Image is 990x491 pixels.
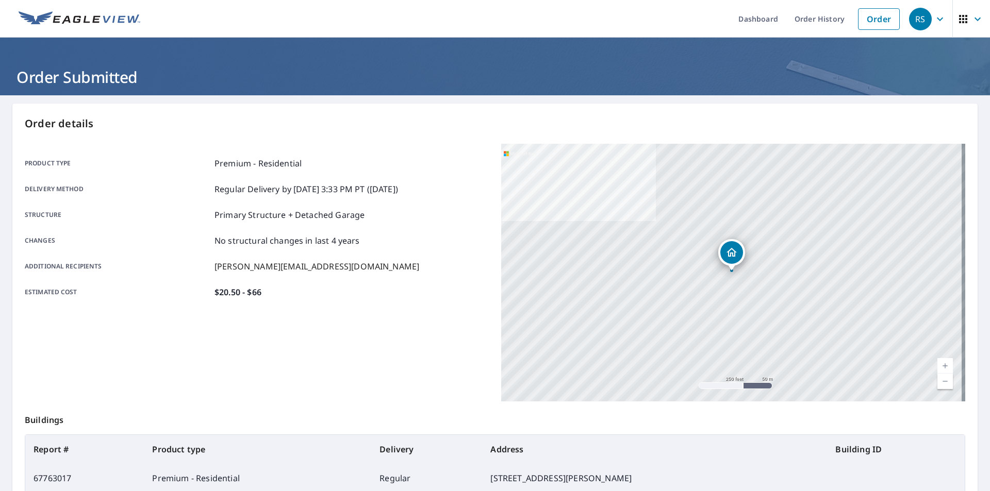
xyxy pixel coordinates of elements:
[937,374,953,389] a: Current Level 17, Zoom Out
[214,286,261,298] p: $20.50 - $66
[909,8,932,30] div: RS
[214,157,302,170] p: Premium - Residential
[25,234,210,247] p: Changes
[25,183,210,195] p: Delivery method
[25,157,210,170] p: Product type
[371,435,482,464] th: Delivery
[214,209,365,221] p: Primary Structure + Detached Garage
[937,358,953,374] a: Current Level 17, Zoom In
[214,260,419,273] p: [PERSON_NAME][EMAIL_ADDRESS][DOMAIN_NAME]
[25,260,210,273] p: Additional recipients
[25,401,965,434] p: Buildings
[827,435,965,464] th: Building ID
[718,239,745,271] div: Dropped pin, building 1, Residential property, 3223 Clifton Ave Bethlehem, PA 18020
[482,435,827,464] th: Address
[214,234,360,247] p: No structural changes in last 4 years
[858,8,900,30] a: Order
[25,435,144,464] th: Report #
[25,209,210,221] p: Structure
[25,116,965,131] p: Order details
[25,286,210,298] p: Estimated cost
[12,66,978,88] h1: Order Submitted
[214,183,398,195] p: Regular Delivery by [DATE] 3:33 PM PT ([DATE])
[144,435,371,464] th: Product type
[19,11,140,27] img: EV Logo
